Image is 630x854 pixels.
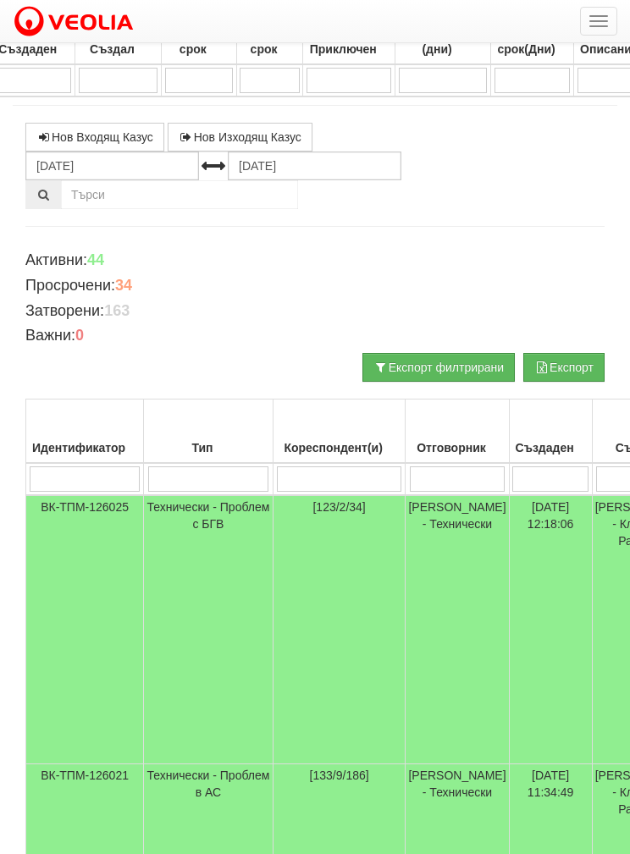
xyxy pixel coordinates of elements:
a: Нов Изходящ Казус [168,123,312,152]
th: Създаден: No sort applied, activate to apply an ascending sort [509,399,592,464]
td: [PERSON_NAME] - Технически [406,495,509,764]
div: Създаден [512,436,589,460]
img: VeoliaLogo.png [13,4,141,40]
h4: Просрочени: [25,278,605,295]
span: [133/9/186] [310,769,369,782]
td: [DATE] 12:18:06 [509,495,592,764]
th: Кореспондент(и): No sort applied, activate to apply an ascending sort [273,399,406,464]
div: Идентификатор [29,436,141,460]
button: Експорт [523,353,605,382]
input: Търсене по Идентификатор, Бл/Вх/Ап, Тип, Описание, Моб. Номер, Имейл, Файл, Коментар, [61,180,298,209]
th: Тип: No sort applied, activate to apply an ascending sort [144,399,274,464]
h4: Важни: [25,328,605,344]
td: Технически - Проблем с БГВ [144,495,274,764]
b: 44 [87,251,104,268]
h4: Активни: [25,252,605,269]
b: 163 [104,302,130,319]
div: Тип [146,436,270,460]
a: Нов Входящ Казус [25,123,164,152]
td: ВК-ТПМ-126025 [26,495,144,764]
div: Отговорник [408,436,506,460]
button: Експорт филтрирани [362,353,515,382]
span: [123/2/34] [312,500,365,514]
h4: Затворени: [25,303,605,320]
b: 0 [75,327,84,344]
div: Приключен [306,37,392,61]
th: Идентификатор: No sort applied, activate to apply an ascending sort [26,399,144,464]
th: Отговорник: No sort applied, activate to apply an ascending sort [406,399,509,464]
div: Създал [78,37,158,61]
div: Кореспондент(и) [276,436,403,460]
b: 34 [115,277,132,294]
